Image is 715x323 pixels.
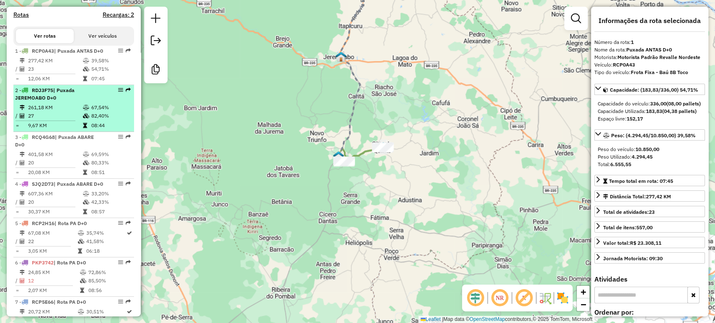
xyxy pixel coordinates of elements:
[28,112,83,120] td: 27
[15,87,75,101] span: | Puxada JEREMOABO D+0
[15,247,19,255] td: =
[83,209,87,214] i: Tempo total em rota
[28,121,83,130] td: 9,67 KM
[594,38,705,46] div: Número da rota:
[32,181,54,187] span: SJQ2D73
[85,247,126,255] td: 06:18
[646,193,671,200] span: 277,42 KM
[28,268,80,277] td: 24,85 KM
[147,32,164,51] a: Exportar sessão
[15,220,87,226] span: 5 -
[91,208,131,216] td: 08:57
[28,65,83,73] td: 23
[88,286,130,295] td: 08:56
[598,115,702,123] div: Espaço livre:
[20,231,25,236] i: Distância Total
[91,112,131,120] td: 82,40%
[627,115,643,122] strong: 152,17
[118,220,123,226] em: Opções
[83,160,89,165] i: % de utilização da cubagem
[91,159,131,167] td: 80,33%
[126,220,131,226] em: Rota exportada
[15,159,19,167] td: /
[514,288,534,308] span: Exibir rótulo
[631,69,688,75] strong: Frota Fixa - Baú 8B Toco
[28,208,83,216] td: 30,37 KM
[635,146,659,152] strong: 10.850,00
[421,316,441,322] a: Leaflet
[594,17,705,25] h4: Informações da rota selecionada
[594,69,705,76] div: Tipo do veículo:
[646,108,662,114] strong: 183,83
[28,308,77,316] td: 20,72 KM
[598,161,702,168] div: Total:
[127,231,132,236] i: Rota otimizada
[630,240,661,246] strong: R$ 23.308,11
[15,198,19,206] td: /
[91,150,131,159] td: 69,59%
[594,84,705,95] a: Capacidade: (183,83/336,00) 54,71%
[126,299,131,304] em: Rota exportada
[598,146,659,152] span: Peso do veículo:
[15,286,19,295] td: =
[15,65,19,73] td: /
[15,74,19,83] td: =
[594,237,705,248] a: Valor total:R$ 23.308,11
[91,74,131,83] td: 07:45
[32,259,54,266] span: PKP3742
[636,224,653,231] strong: 557,00
[378,141,389,152] img: Sitio do Quinto
[20,200,25,205] i: Total de Atividades
[598,153,702,161] div: Peso Utilizado:
[83,76,87,81] i: Tempo total em rota
[15,299,86,305] span: 7 -
[568,10,584,27] a: Exibir filtros
[20,113,25,118] i: Total de Atividades
[581,287,586,297] span: +
[118,87,123,92] em: Opções
[83,123,87,128] i: Tempo total em rota
[126,181,131,186] em: Rota exportada
[83,191,89,196] i: % de utilização do peso
[83,113,89,118] i: % de utilização da cubagem
[28,74,83,83] td: 12,06 KM
[54,48,103,54] span: | Puxada ANTAS D+0
[617,54,700,60] strong: Motorista Padrão Revalle Nordeste
[77,309,84,314] i: % de utilização do peso
[126,48,131,53] em: Rota exportada
[32,134,55,140] span: RCQ4G68
[32,87,53,93] span: RDJ3F75
[103,11,134,18] h4: Recargas: 2
[538,291,552,305] img: Fluxo de ruas
[88,277,130,285] td: 85,50%
[336,51,346,62] img: Jeremoabo PUXADA
[126,87,131,92] em: Rota exportada
[15,168,19,177] td: =
[83,152,89,157] i: % de utilização do peso
[594,252,705,264] a: Jornada Motorista: 09:30
[20,278,25,283] i: Total de Atividades
[603,255,663,262] div: Jornada Motorista: 09:30
[85,229,126,237] td: 35,74%
[577,286,589,298] a: Zoom in
[20,309,25,314] i: Distância Total
[465,288,485,308] span: Ocultar deslocamento
[15,208,19,216] td: =
[20,58,25,63] i: Distância Total
[556,291,569,305] img: Exibir/Ocultar setores
[91,190,131,198] td: 33,20%
[83,170,87,175] i: Tempo total em rota
[91,198,131,206] td: 42,33%
[28,190,83,198] td: 607,36 KM
[610,161,631,167] strong: 6.555,55
[20,152,25,157] i: Distância Total
[32,220,54,226] span: RCP2H16
[20,270,25,275] i: Distância Total
[77,231,84,236] i: % de utilização do peso
[80,288,84,293] i: Tempo total em rota
[594,175,705,186] a: Tempo total em rota: 07:45
[15,134,94,148] span: 3 -
[88,268,130,277] td: 72,86%
[13,11,29,18] a: Rotas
